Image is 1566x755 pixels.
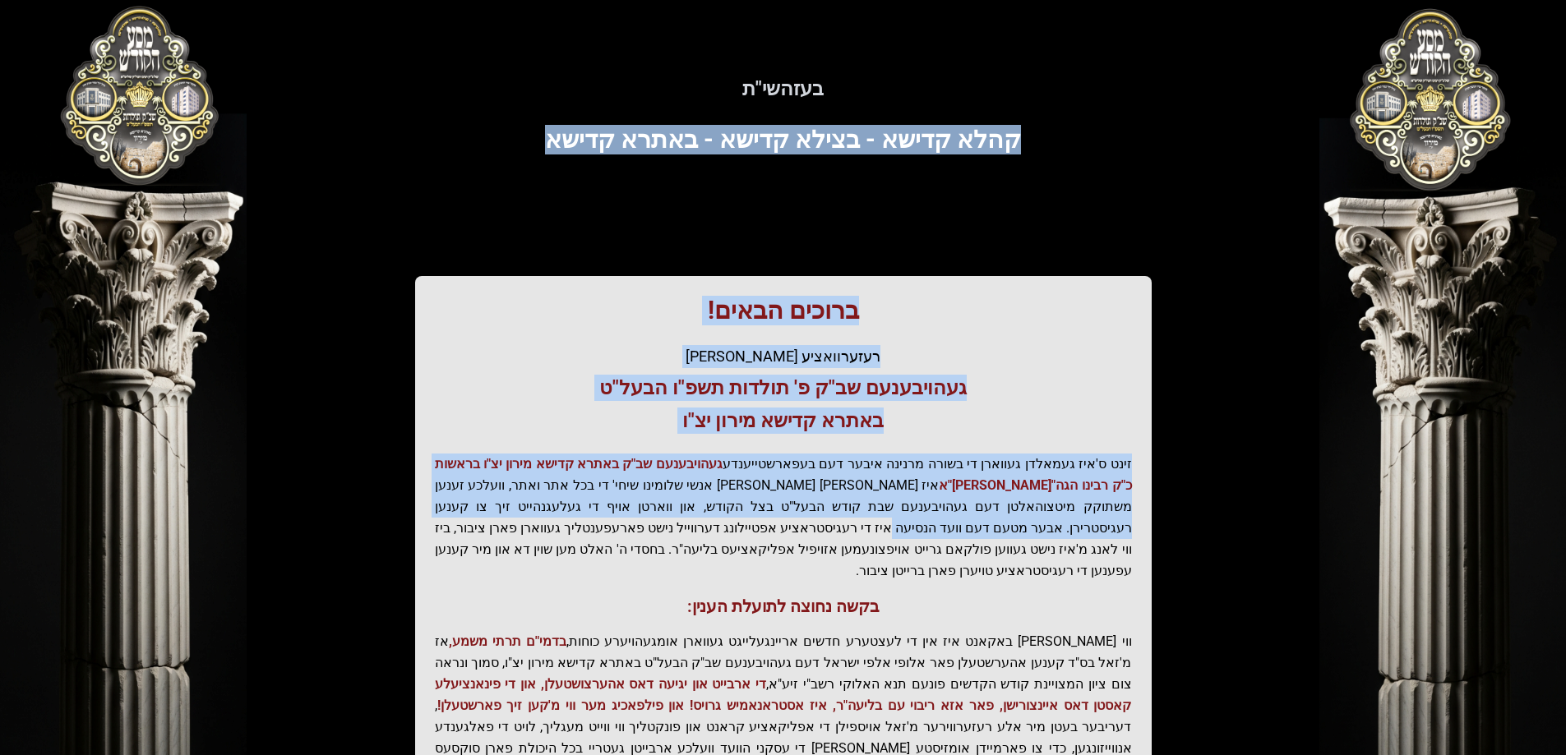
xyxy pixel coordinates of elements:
[435,345,1132,368] div: רעזערוואציע [PERSON_NAME]
[435,296,1132,325] h1: ברוכים הבאים!
[435,456,1132,493] span: געהויבענעם שב"ק באתרא קדישא מירון יצ"ו בראשות כ"ק רבינו הגה"[PERSON_NAME]"א
[435,375,1132,401] h3: געהויבענעם שב"ק פ' תולדות תשפ"ו הבעל"ט
[545,125,1021,154] span: קהלא קדישא - בצילא קדישא - באתרא קדישא
[449,633,566,649] span: בדמי"ם תרתי משמע,
[435,676,1132,713] span: די ארבייט און יגיעה דאס אהערצושטעלן, און די פינאנציעלע קאסטן דאס איינצורישן, פאר אזא ריבוי עם בלי...
[435,453,1132,582] p: זינט ס'איז געמאלדן געווארן די בשורה מרנינה איבער דעם בעפארשטייענדע איז [PERSON_NAME] [PERSON_NAME...
[435,407,1132,434] h3: באתרא קדישא מירון יצ"ו
[284,76,1283,102] h5: בעזהשי"ת
[435,595,1132,618] h3: בקשה נחוצה לתועלת הענין:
